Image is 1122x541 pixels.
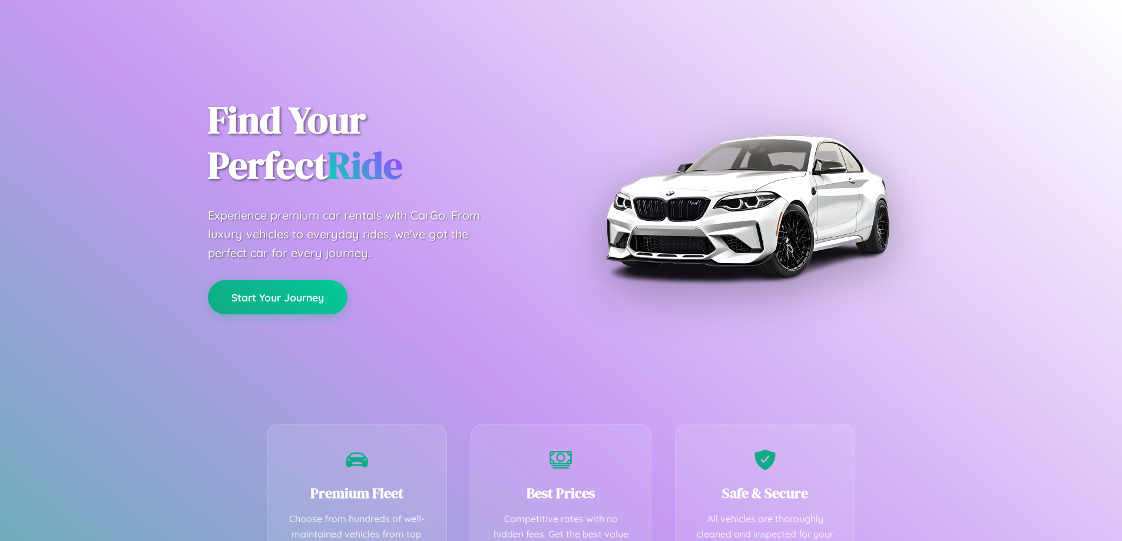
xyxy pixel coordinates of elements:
[327,140,402,191] span: Ride
[285,483,429,503] h3: Premium Fleet
[208,280,347,314] button: Start Your Journey
[208,98,544,188] h1: Find Your Perfect
[489,483,633,503] h3: Best Prices
[208,206,502,263] p: Experience premium car rentals with CarGo. From luxury vehicles to everyday rides, we've got the ...
[693,483,838,503] h3: Safe & Secure
[600,59,894,353] img: Premium BMW car rental vehicle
